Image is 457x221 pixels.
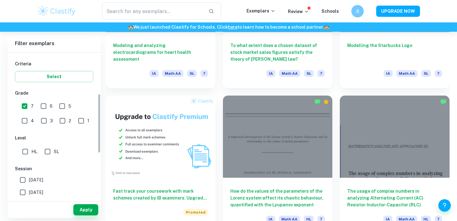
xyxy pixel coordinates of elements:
[230,42,325,63] h6: To what extent does a chosen dataset of stock market sales figures satisfy the theory of [PERSON_...
[266,70,275,77] span: IA
[150,70,159,77] span: IA
[31,117,34,124] span: 4
[37,5,76,17] img: Clastify logo
[15,71,93,82] button: Select
[162,70,183,77] span: Math AA
[288,8,309,15] p: Review
[50,117,53,124] span: 3
[15,165,93,172] h6: Session
[113,188,208,201] h6: Fast track your coursework with mark schemes created by IB examiners. Upgrade now
[321,9,339,14] a: Schools
[31,148,37,155] span: HL
[376,6,420,17] button: UPGRADE NOW
[29,176,43,183] span: [DATE]
[69,117,71,124] span: 2
[15,134,93,141] h6: Level
[324,25,329,30] span: 🏫
[435,70,442,77] span: 7
[314,99,321,105] img: Marked
[183,209,208,216] span: Promoted
[29,189,43,196] span: [DATE]
[421,70,431,77] span: SL
[317,70,325,77] span: 7
[201,70,208,77] span: 7
[351,5,364,17] button: JI
[102,2,204,20] input: Search for any exemplars...
[15,60,93,67] h6: Criteria
[230,188,325,208] h6: How do the values of the parameters of the Lorenz system affect its chaotic behaviour, quantified...
[347,188,442,208] h6: The usage of complex numbers in analyzing Alternating Current (AC) Resistor-Inductor-Capacitor (RLC)
[247,7,275,14] p: Exemplars
[228,25,238,30] a: here
[304,70,314,77] span: SL
[396,70,418,77] span: Math AA
[354,8,361,15] h6: JI
[440,99,446,105] img: Marked
[87,117,89,124] span: 1
[1,24,456,31] h6: We just launched Clastify for Schools. Click to learn how to become a school partner.
[384,70,393,77] span: IA
[106,96,215,178] img: Thumbnail
[128,25,133,30] span: 🏫
[279,70,300,77] span: Math AA
[54,148,59,155] span: SL
[347,42,442,63] h6: Modelling the Starbucks Logo
[113,42,208,63] h6: Modeling and analyzing electrocardiograms for heart health assessment
[15,90,93,96] h6: Grade
[187,70,197,77] span: SL
[68,103,71,110] span: 5
[7,35,101,52] h6: Filter exemplars
[73,204,98,215] button: Apply
[50,103,53,110] span: 6
[31,103,34,110] span: 7
[438,199,451,212] button: Help and Feedback
[323,99,329,105] div: Premium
